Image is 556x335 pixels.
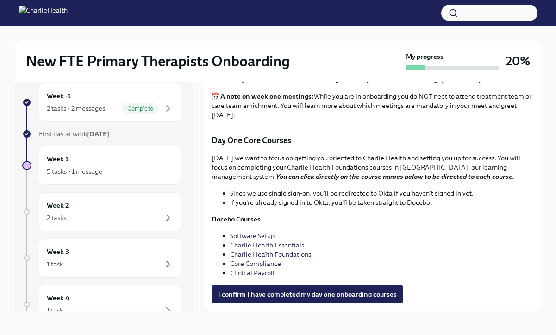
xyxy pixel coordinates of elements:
[230,269,275,277] a: Clinical Payroll
[230,250,311,259] a: Charlie Health Foundations
[22,192,181,231] a: Week 22 tasks
[230,241,304,249] a: Charlie Health Essentials
[230,232,275,240] a: Software Setup
[220,92,314,101] strong: A note on week one meetings:
[47,259,63,269] div: 1 task
[22,146,181,185] a: Week 15 tasks • 1 message
[87,130,109,138] strong: [DATE]
[230,259,281,268] a: Core Compliance
[22,285,181,324] a: Week 41 task
[212,285,403,303] button: I confirm I have completed my day one onboarding courses
[22,239,181,278] a: Week 31 task
[122,105,159,112] span: Complete
[218,290,397,299] span: I confirm I have completed my day one onboarding courses
[47,167,102,176] div: 5 tasks • 1 message
[47,91,71,101] h6: Week -1
[47,213,66,222] div: 2 tasks
[39,130,109,138] span: First day at work
[276,172,514,181] strong: You can click directly on the course names below to be directed to each course.
[47,104,105,113] div: 2 tasks • 2 messages
[47,247,69,257] h6: Week 3
[19,6,68,20] img: CharlieHealth
[212,153,533,181] p: [DATE] we want to focus on getting you oriented to Charlie Health and setting you up for success....
[47,200,69,210] h6: Week 2
[212,135,533,146] p: Day One Core Courses
[26,52,290,70] h2: New FTE Primary Therapists Onboarding
[47,154,69,164] h6: Week 1
[230,198,533,207] li: If you're already signed in to Okta, you'll be taken straight to Docebo!
[47,306,63,315] div: 1 task
[212,215,261,223] strong: Docebo Courses
[22,129,181,139] a: First day at work[DATE]
[22,83,181,122] a: Week -12 tasks • 2 messagesComplete
[212,92,533,120] p: 📅 While you are in onboarding you do NOT neet to attend treatment team or care team enrichment. Y...
[47,293,69,303] h6: Week 4
[506,53,530,70] h3: 20%
[230,189,533,198] li: Since we use single sign-on, you'll be redirected to Okta if you haven't signed in yet.
[406,52,444,61] strong: My progress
